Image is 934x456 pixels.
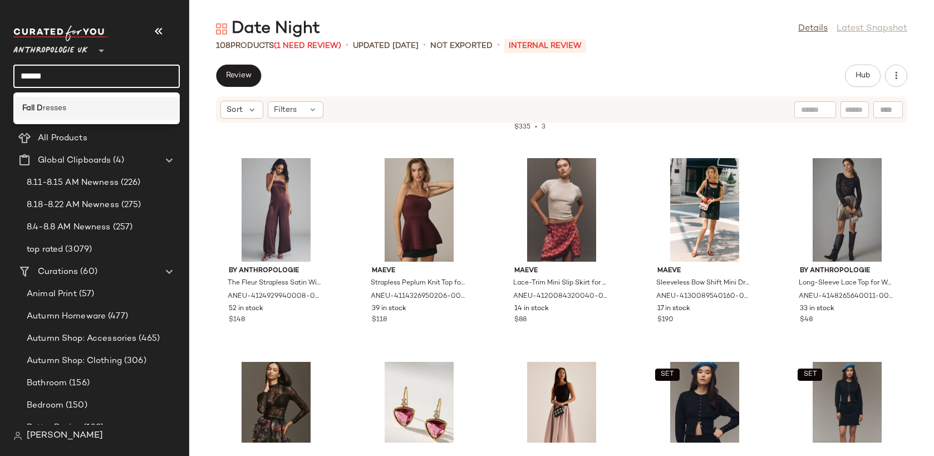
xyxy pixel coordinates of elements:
[657,315,674,325] span: $190
[13,38,88,58] span: Anthropologie UK
[228,278,322,288] span: The Fleur Strapless Satin Wide-Leg Jumpsuit for Women in Purple, Rayon/Viscose, Size 2XS by Anthr...
[122,355,146,367] span: (306)
[27,243,63,256] span: top rated
[216,40,341,52] div: Products
[111,221,133,234] span: (257)
[119,199,141,212] span: (275)
[845,65,881,87] button: Hub
[216,23,227,35] img: svg%3e
[800,266,894,276] span: By Anthropologie
[106,310,128,323] span: (477)
[38,266,78,278] span: Curations
[800,304,834,314] span: 33 in stock
[799,292,893,302] span: ANEU-4148265640011-001-001
[216,18,320,40] div: Date Night
[514,266,609,276] span: Maeve
[119,176,141,189] span: (226)
[353,40,419,52] p: updated [DATE]
[803,371,817,379] span: SET
[216,42,230,50] span: 108
[38,154,111,167] span: Global Clipboards
[229,304,263,314] span: 52 in stock
[657,304,690,314] span: 17 in stock
[216,65,261,87] button: Review
[655,369,680,381] button: SET
[63,399,87,412] span: (150)
[504,39,586,53] p: INTERNAL REVIEW
[13,432,22,440] img: svg%3e
[229,266,323,276] span: By Anthropologie
[799,278,893,288] span: Long-Sleeve Lace Top for Women in Black, Nylon/Elastane, Size Large by Anthropologie
[657,266,752,276] span: Maeve
[363,158,475,262] img: 4114326950206_052_b4
[371,278,465,288] span: Strapless Peplum Knit Top for Women in Purple, Nylon/Viscose, Size XS by Maeve at Anthropologie
[229,315,245,325] span: $148
[656,278,751,288] span: Sleeveless Bow Shift Mini Dress for Women, Polyester/Cotton/Nylon, Size Medium by Maeve at Anthro...
[423,39,426,52] span: •
[660,371,674,379] span: SET
[371,292,465,302] span: ANEU-4114326950206-000-052
[798,22,828,36] a: Details
[111,154,124,167] span: (4)
[22,102,43,114] b: Fall D
[225,71,252,80] span: Review
[63,243,92,256] span: (3079)
[27,399,63,412] span: Bedroom
[798,369,822,381] button: SET
[513,278,608,288] span: Lace-Trim Mini Slip Skirt for Women in Red, Viscose, Size XL by Maeve at Anthropologie
[67,377,90,390] span: (156)
[656,292,751,302] span: ANEU-4130089540160-000-009
[27,421,81,434] span: Better Basics
[27,176,119,189] span: 8.11-8.15 AM Newness
[513,292,608,302] span: ANEU-4120084320040-000-060
[38,132,87,145] span: All Products
[274,42,341,50] span: (1 Need Review)
[220,158,332,262] img: 4124929940008_061_b
[228,292,322,302] span: ANEU-4124929940008-000-061
[514,315,527,325] span: $88
[514,304,549,314] span: 14 in stock
[274,104,297,116] span: Filters
[505,158,618,262] img: 4120084320040_060_b
[497,39,500,52] span: •
[791,158,903,262] img: 4148265640011_001_b4
[27,288,77,301] span: Animal Print
[27,429,103,443] span: [PERSON_NAME]
[27,310,106,323] span: Autumn Homeware
[372,315,387,325] span: $118
[13,26,108,41] img: cfy_white_logo.C9jOOHJF.svg
[43,102,66,114] span: resses
[77,288,95,301] span: (57)
[27,221,111,234] span: 8.4-8.8 AM Newness
[430,40,493,52] p: Not Exported
[530,124,542,131] span: •
[136,332,160,345] span: (465)
[800,315,813,325] span: $48
[27,199,119,212] span: 8.18-8.22 AM Newness
[648,158,761,262] img: 4130089540160_009_b
[27,355,122,367] span: Autumn Shop: Clothing
[81,421,104,434] span: (138)
[78,266,97,278] span: (60)
[27,377,67,390] span: Bathroom
[514,124,530,131] span: $335
[542,124,545,131] span: 3
[372,304,406,314] span: 39 in stock
[227,104,243,116] span: Sort
[346,39,348,52] span: •
[27,332,136,345] span: Autumn Shop: Accessories
[855,71,871,80] span: Hub
[372,266,466,276] span: Maeve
